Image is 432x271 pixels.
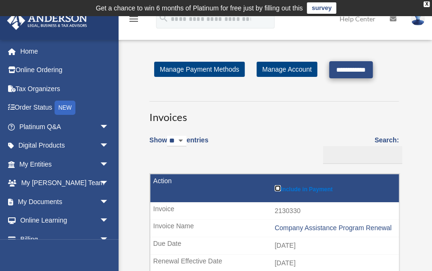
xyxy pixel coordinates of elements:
[7,155,123,174] a: My Entitiesarrow_drop_down
[323,146,402,164] input: Search:
[100,211,119,231] span: arrow_drop_down
[320,134,399,164] label: Search:
[275,185,281,191] input: Include in Payment
[7,61,123,80] a: Online Ordering
[100,174,119,193] span: arrow_drop_down
[128,17,139,25] a: menu
[257,62,317,77] a: Manage Account
[149,134,208,156] label: Show entries
[100,192,119,212] span: arrow_drop_down
[423,1,430,7] div: close
[150,237,399,255] td: [DATE]
[96,2,303,14] div: Get a chance to win 6 months of Platinum for free just by filling out this
[275,183,394,193] label: Include in Payment
[7,174,123,193] a: My [PERSON_NAME] Teamarrow_drop_down
[4,11,90,30] img: Anderson Advisors Platinum Portal
[7,98,123,118] a: Order StatusNEW
[154,62,245,77] a: Manage Payment Methods
[100,230,119,249] span: arrow_drop_down
[7,230,119,249] a: Billingarrow_drop_down
[7,79,123,98] a: Tax Organizers
[100,136,119,156] span: arrow_drop_down
[275,224,394,232] div: Company Assistance Program Renewal
[100,117,119,137] span: arrow_drop_down
[100,155,119,174] span: arrow_drop_down
[7,42,123,61] a: Home
[150,202,399,220] td: 2130330
[128,13,139,25] i: menu
[7,211,123,230] a: Online Learningarrow_drop_down
[7,136,123,155] a: Digital Productsarrow_drop_down
[307,2,336,14] a: survey
[7,117,123,136] a: Platinum Q&Aarrow_drop_down
[149,101,399,125] h3: Invoices
[7,192,123,211] a: My Documentsarrow_drop_down
[411,12,425,26] img: User Pic
[158,13,169,23] i: search
[55,101,75,115] div: NEW
[167,136,186,147] select: Showentries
